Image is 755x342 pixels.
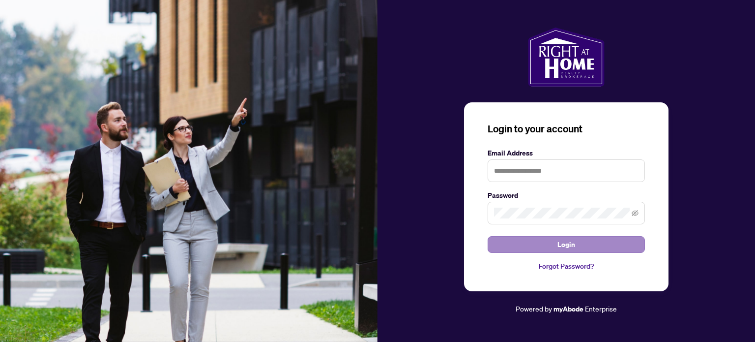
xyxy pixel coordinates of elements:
span: Enterprise [585,304,617,313]
span: Powered by [516,304,552,313]
a: Forgot Password? [488,261,645,272]
img: ma-logo [528,28,604,87]
button: Login [488,236,645,253]
label: Password [488,190,645,201]
span: eye-invisible [632,210,639,217]
a: myAbode [553,304,583,314]
label: Email Address [488,148,645,158]
span: Login [557,237,575,252]
h3: Login to your account [488,122,645,136]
